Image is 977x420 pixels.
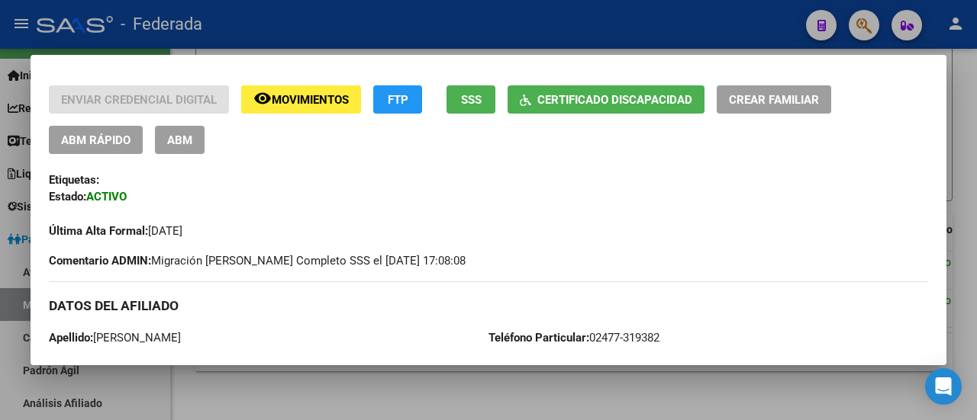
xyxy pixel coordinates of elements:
strong: Apellido: [49,331,93,345]
button: Certificado Discapacidad [508,85,705,114]
mat-icon: remove_red_eye [253,89,272,107]
span: 02477-319382 [488,331,659,345]
button: SSS [447,85,495,114]
strong: ACTIVO [86,190,127,204]
button: FTP [373,85,422,114]
span: Movimientos [272,93,349,107]
span: FTP [388,93,408,107]
span: [PERSON_NAME] [49,331,181,345]
h3: DATOS DEL AFILIADO [49,296,928,316]
span: [DATE] [49,224,182,238]
span: Enviar Credencial Digital [61,93,217,107]
span: ABM [167,133,192,147]
button: Enviar Credencial Digital [49,85,229,114]
button: ABM [155,126,205,154]
strong: Teléfono Particular: [488,331,589,345]
strong: Última Alta Formal: [49,224,148,238]
span: Certificado Discapacidad [537,93,692,107]
span: SSS [461,93,482,107]
strong: Estado: [49,190,86,204]
strong: Comentario ADMIN: [49,254,151,268]
span: Crear Familiar [729,93,819,107]
span: ABM Rápido [61,133,131,147]
button: Crear Familiar [717,85,831,114]
button: Movimientos [241,85,361,114]
strong: Etiquetas: [49,173,99,187]
button: ABM Rápido [49,126,143,154]
span: Migración [PERSON_NAME] Completo SSS el [DATE] 17:08:08 [49,252,466,270]
div: Open Intercom Messenger [925,368,962,405]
